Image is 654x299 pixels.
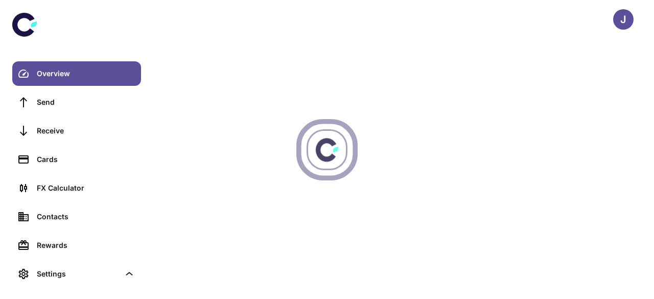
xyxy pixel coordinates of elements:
a: Receive [12,119,141,143]
a: Contacts [12,204,141,229]
a: FX Calculator [12,176,141,200]
div: Settings [12,262,141,286]
div: Rewards [37,240,135,251]
div: Send [37,97,135,108]
div: Cards [37,154,135,165]
div: Settings [37,268,120,280]
a: Cards [12,147,141,172]
div: Overview [37,68,135,79]
a: Rewards [12,233,141,258]
div: Receive [37,125,135,136]
button: J [613,9,634,30]
div: Contacts [37,211,135,222]
div: FX Calculator [37,182,135,194]
a: Overview [12,61,141,86]
a: Send [12,90,141,114]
